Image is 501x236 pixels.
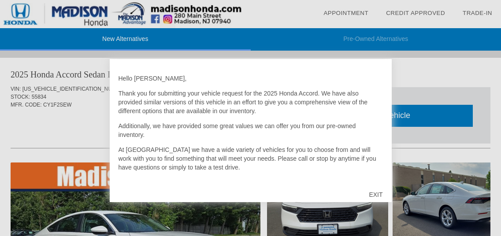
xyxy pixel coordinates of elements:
[119,145,383,172] p: At [GEOGRAPHIC_DATA] we have a wide variety of vehicles for you to choose from and will work with...
[360,181,391,208] div: EXIT
[463,10,492,16] a: Trade-In
[386,10,445,16] a: Credit Approved
[119,89,383,115] p: Thank you for submitting your vehicle request for the 2025 Honda Accord. We have also provided si...
[323,10,368,16] a: Appointment
[119,74,383,83] p: Hello [PERSON_NAME],
[119,122,383,139] p: Additionally, we have provided some great values we can offer you from our pre-owned inventory.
